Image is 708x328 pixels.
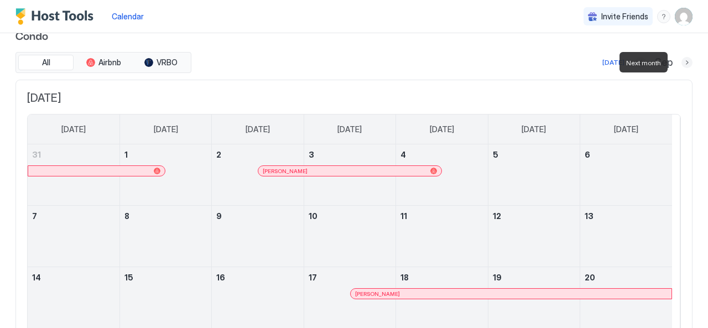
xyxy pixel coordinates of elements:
a: Sunday [50,114,97,144]
div: menu [657,10,670,23]
a: September 18, 2025 [396,267,487,288]
span: [PERSON_NAME] [355,290,400,298]
span: 8 [124,211,129,221]
span: 3 [309,150,314,159]
td: September 9, 2025 [212,206,304,267]
div: [DATE] [602,58,624,67]
div: tab-group [15,52,191,73]
span: 7 [32,211,37,221]
div: [PERSON_NAME] [263,168,436,175]
a: August 31, 2025 [28,144,119,165]
span: 2 [216,150,221,159]
a: Calendar [112,11,144,22]
span: 31 [32,150,41,159]
a: Monday [143,114,189,144]
span: Invite Friends [601,12,648,22]
a: September 3, 2025 [304,144,395,165]
span: 13 [585,211,594,221]
a: September 8, 2025 [120,206,211,226]
a: September 12, 2025 [488,206,580,226]
td: September 1, 2025 [119,144,211,206]
span: 5 [493,150,498,159]
span: 17 [309,273,317,282]
span: 9 [216,211,222,221]
a: September 7, 2025 [28,206,119,226]
a: Saturday [603,114,649,144]
div: [PERSON_NAME] [355,290,667,298]
span: 1 [124,150,128,159]
a: September 2, 2025 [212,144,303,165]
td: September 3, 2025 [304,144,395,206]
span: 19 [493,273,502,282]
td: September 13, 2025 [580,206,672,267]
span: [PERSON_NAME] [263,168,308,175]
a: Host Tools Logo [15,8,98,25]
a: Wednesday [326,114,373,144]
a: September 9, 2025 [212,206,303,226]
span: [DATE] [337,124,362,134]
a: Thursday [419,114,465,144]
a: September 16, 2025 [212,267,303,288]
span: Airbnb [98,58,121,67]
span: 14 [32,273,41,282]
a: September 6, 2025 [580,144,672,165]
span: [DATE] [154,124,178,134]
td: September 8, 2025 [119,206,211,267]
span: [DATE] [614,124,638,134]
span: Next month [626,59,661,67]
span: 4 [400,150,406,159]
span: 12 [493,211,501,221]
a: September 5, 2025 [488,144,580,165]
td: September 12, 2025 [488,206,580,267]
span: Calendar [112,12,144,21]
span: 18 [400,273,409,282]
span: 10 [309,211,317,221]
a: September 11, 2025 [396,206,487,226]
span: [DATE] [430,124,454,134]
button: Next month [681,57,693,68]
td: September 6, 2025 [580,144,672,206]
button: Airbnb [76,55,131,70]
span: [DATE] [61,124,86,134]
a: September 20, 2025 [580,267,672,288]
button: [DATE] [601,56,626,69]
td: September 10, 2025 [304,206,395,267]
a: Friday [511,114,557,144]
span: 20 [585,273,595,282]
span: [DATE] [522,124,546,134]
button: VRBO [133,55,189,70]
div: User profile [675,8,693,25]
a: September 13, 2025 [580,206,672,226]
span: 16 [216,273,225,282]
button: All [18,55,74,70]
a: September 17, 2025 [304,267,395,288]
span: All [42,58,50,67]
td: September 4, 2025 [396,144,488,206]
span: [DATE] [27,91,681,105]
span: Condo [15,27,693,43]
td: September 11, 2025 [396,206,488,267]
span: 11 [400,211,407,221]
span: [DATE] [246,124,270,134]
a: September 19, 2025 [488,267,580,288]
td: September 7, 2025 [28,206,119,267]
a: Tuesday [235,114,281,144]
a: September 10, 2025 [304,206,395,226]
span: 6 [585,150,590,159]
span: 15 [124,273,133,282]
a: September 15, 2025 [120,267,211,288]
td: September 5, 2025 [488,144,580,206]
a: September 1, 2025 [120,144,211,165]
a: September 4, 2025 [396,144,487,165]
span: VRBO [157,58,178,67]
a: September 14, 2025 [28,267,119,288]
td: August 31, 2025 [28,144,119,206]
td: September 2, 2025 [212,144,304,206]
